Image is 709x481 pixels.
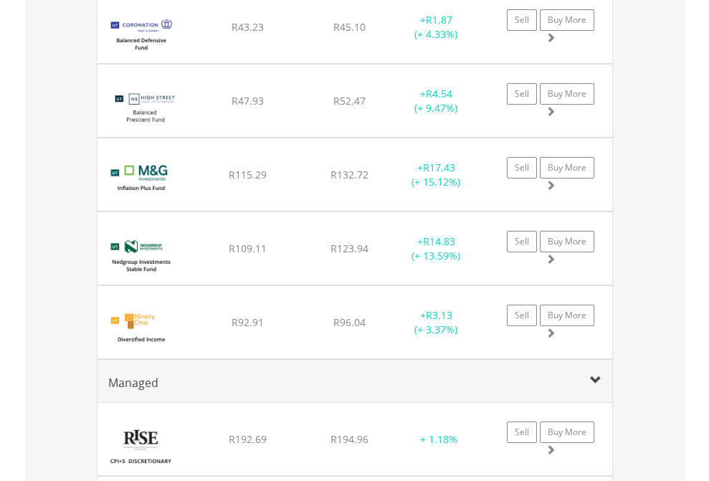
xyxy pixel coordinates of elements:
[232,315,264,329] span: R92.91
[333,20,366,34] span: R45.10
[391,161,481,189] div: + (+ 15.12%)
[391,13,481,42] div: + (+ 4.33%)
[229,432,267,446] span: R192.69
[391,87,481,115] div: + (+ 9.47%)
[540,305,594,326] a: Buy More
[540,157,594,178] a: Buy More
[507,83,537,105] a: Sell
[333,315,366,329] span: R96.04
[105,9,177,59] img: UT.ZA.CBDB4.png
[507,157,537,178] a: Sell
[423,234,455,248] span: R14.83
[105,230,177,281] img: UT.ZA.NISA.png
[229,168,267,181] span: R115.29
[391,234,481,263] div: + (+ 13.59%)
[330,242,368,255] span: R123.94
[105,82,187,133] img: UT.ZA.HISHA1.png
[540,231,594,252] a: Buy More
[229,242,267,255] span: R109.11
[391,308,481,337] div: + (+ 3.37%)
[507,231,537,252] a: Sell
[333,94,366,108] span: R52.47
[540,422,594,443] a: Buy More
[423,161,455,174] span: R17.43
[540,9,594,31] a: Buy More
[232,20,264,34] span: R43.23
[507,9,537,31] a: Sell
[540,83,594,105] a: Buy More
[105,304,177,355] img: UT.ZA.IDICH.png
[232,94,264,108] span: R47.93
[507,422,537,443] a: Sell
[426,13,452,27] span: R1.87
[426,308,452,322] span: R3.13
[426,87,452,100] span: R4.54
[330,168,368,181] span: R132.72
[402,432,475,447] div: + 1.18%
[507,305,537,326] a: Sell
[105,156,177,207] img: UT.ZA.PRCB.png
[105,421,177,472] img: RISE%20CPI%205%20Discretionary.png
[108,375,158,391] span: Managed
[330,432,368,446] span: R194.96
